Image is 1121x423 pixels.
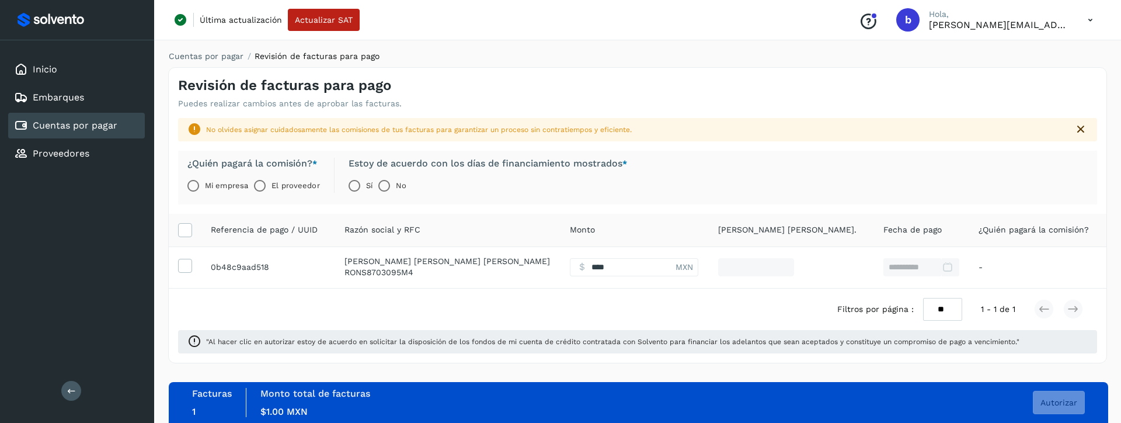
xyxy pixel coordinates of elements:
[979,224,1089,236] span: ¿Quién pagará la comisión?
[206,337,1088,347] span: "Al hacer clic en autorizar estoy de acuerdo en solicitar la disposición de los fondos de mi cuen...
[1033,391,1085,414] button: Autorizar
[929,9,1069,19] p: Hola,
[169,51,243,61] a: Cuentas por pagar
[206,124,1064,135] div: No olvides asignar cuidadosamente las comisiones de tus facturas para garantizar un proceso sin c...
[168,50,1107,63] nav: breadcrumb
[718,224,857,236] span: [PERSON_NAME] [PERSON_NAME].
[260,406,308,417] span: $1.00 MXN
[396,174,406,197] label: No
[211,224,318,236] span: Referencia de pago / UUID
[344,268,413,277] span: RONS8703095M4
[344,256,552,266] p: SERGIO ARMANDO RODRIGUEZ NUÑEZ
[1040,398,1077,407] span: Autorizar
[33,64,57,75] a: Inicio
[271,174,319,197] label: El proveedor
[929,19,1069,30] p: beatriz+08@solvento.mx
[187,158,320,169] label: ¿Quién pagará la comisión?
[344,224,420,236] span: Razón social y RFC
[192,388,232,399] label: Facturas
[288,9,360,31] button: Actualizar SAT
[205,174,248,197] label: Mi empresa
[570,224,595,236] span: Monto
[200,15,282,25] p: Última actualización
[349,158,627,169] label: Estoy de acuerdo con los días de financiamiento mostrados
[979,262,983,272] span: -
[8,85,145,110] div: Embarques
[211,262,269,272] span: 993ac8ab-e5e2-482f-bf34-0b48c9aad518
[33,148,89,159] a: Proveedores
[178,99,402,109] p: Puedes realizar cambios antes de aprobar las facturas.
[33,92,84,103] a: Embarques
[295,16,353,24] span: Actualizar SAT
[192,406,196,417] span: 1
[8,113,145,138] div: Cuentas por pagar
[366,174,372,197] label: Sí
[883,224,942,236] span: Fecha de pago
[8,141,145,167] div: Proveedores
[579,260,585,274] span: $
[837,303,914,315] span: Filtros por página :
[255,51,380,61] span: Revisión de facturas para pago
[981,303,1015,315] span: 1 - 1 de 1
[33,120,117,131] a: Cuentas por pagar
[178,77,391,94] h4: Revisión de facturas para pago
[676,261,693,273] span: MXN
[260,388,370,399] label: Monto total de facturas
[8,57,145,82] div: Inicio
